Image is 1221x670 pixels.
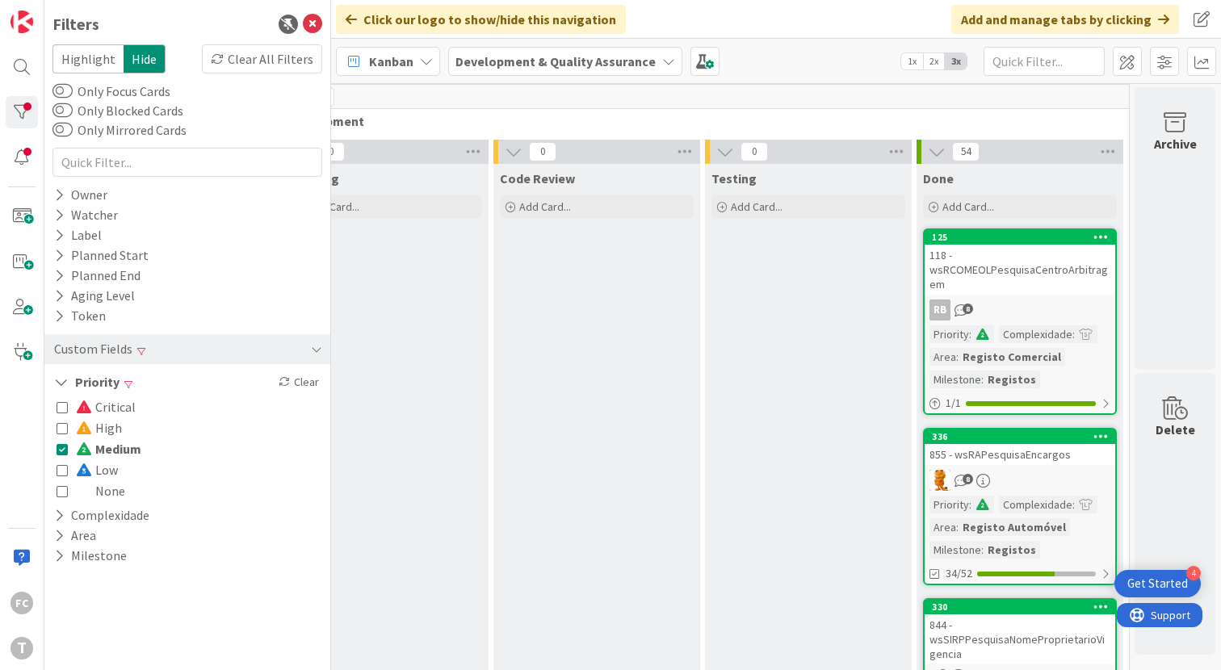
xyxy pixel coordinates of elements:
[52,205,120,225] div: Watcher
[925,614,1115,664] div: 844 - wsSIRPPesquisaNomeProprietarioVigencia
[925,245,1115,295] div: 118 - wsRCOMEOLPesquisaCentroArbitragem
[929,299,950,320] div: RB
[1114,570,1201,597] div: Open Get Started checklist, remaining modules: 4
[984,541,1040,559] div: Registos
[925,429,1115,444] div: 336
[284,113,1109,129] span: Development
[741,142,768,161] span: 0
[999,496,1072,513] div: Complexidade
[1127,576,1188,592] div: Get Started
[959,518,1070,536] div: Registo Automóvel
[52,266,142,286] div: Planned End
[52,245,150,266] div: Planned Start
[1154,134,1197,153] div: Archive
[731,199,783,214] span: Add Card...
[923,53,945,69] span: 2x
[76,438,141,459] span: Medium
[1186,566,1201,580] div: 4
[52,306,107,326] div: Token
[901,53,923,69] span: 1x
[52,148,322,177] input: Quick Filter...
[923,170,954,186] span: Done
[956,348,959,366] span: :
[984,371,1040,388] div: Registos
[925,230,1115,295] div: 125118 - wsRCOMEOLPesquisaCentroArbitragem
[929,470,950,491] img: RL
[925,393,1115,413] div: 1/1
[932,431,1115,442] div: 336
[76,396,136,417] span: Critical
[932,232,1115,243] div: 125
[929,518,956,536] div: Area
[76,480,125,501] span: None
[275,372,322,392] div: Clear
[981,541,984,559] span: :
[34,2,73,22] span: Support
[932,601,1115,613] div: 330
[946,395,961,412] span: 1 / 1
[57,459,118,480] button: Low
[52,225,103,245] div: Label
[925,600,1115,664] div: 330844 - wsSIRPPesquisaNomeProprietarioVigencia
[52,372,121,392] button: Priority
[925,429,1115,465] div: 336855 - wsRAPesquisaEncargos
[981,371,984,388] span: :
[952,142,980,161] span: 54
[929,348,956,366] div: Area
[929,496,969,513] div: Priority
[52,103,73,119] button: Only Blocked Cards
[52,122,73,138] button: Only Mirrored Cards
[945,53,967,69] span: 3x
[925,230,1115,245] div: 125
[57,396,136,417] button: Critical
[942,199,994,214] span: Add Card...
[1072,496,1075,513] span: :
[76,459,118,480] span: Low
[929,371,981,388] div: Milestone
[202,44,322,73] div: Clear All Filters
[57,417,122,438] button: High
[711,170,757,186] span: Testing
[317,142,345,161] span: 0
[963,304,973,314] span: 8
[52,82,170,101] label: Only Focus Cards
[929,541,981,559] div: Milestone
[529,142,556,161] span: 0
[455,53,656,69] b: Development & Quality Assurance
[52,286,136,306] div: Aging Level
[52,339,134,359] div: Custom Fields
[52,505,151,526] button: Complexidade
[946,565,972,582] span: 34/52
[959,348,1065,366] div: Registo Comercial
[925,600,1115,614] div: 330
[336,5,626,34] div: Click our logo to show/hide this navigation
[308,199,359,214] span: Add Card...
[925,444,1115,465] div: 855 - wsRAPesquisaEncargos
[923,228,1117,415] a: 125118 - wsRCOMEOLPesquisaCentroArbitragemRBPriority:Complexidade:Area:Registo ComercialMilestone...
[52,185,109,205] div: Owner
[969,496,971,513] span: :
[929,325,969,343] div: Priority
[984,47,1105,76] input: Quick Filter...
[923,428,1117,585] a: 336855 - wsRAPesquisaEncargosRLPriority:Complexidade:Area:Registo AutomóvelMilestone:Registos34/52
[57,480,125,501] button: None
[519,199,571,214] span: Add Card...
[57,438,141,459] button: Medium
[951,5,1179,34] div: Add and manage tabs by clicking
[969,325,971,343] span: :
[10,592,33,614] div: FC
[52,101,183,120] label: Only Blocked Cards
[1072,325,1075,343] span: :
[1156,420,1195,439] div: Delete
[925,299,1115,320] div: RB
[52,526,98,546] button: Area
[500,170,575,186] span: Code Review
[52,120,187,140] label: Only Mirrored Cards
[76,417,122,438] span: High
[369,52,413,71] span: Kanban
[963,474,973,484] span: 8
[124,44,166,73] span: Hide
[52,44,124,73] span: Highlight
[52,546,128,566] button: Milestone
[10,637,33,660] div: T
